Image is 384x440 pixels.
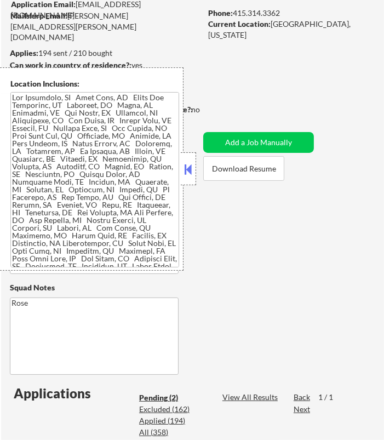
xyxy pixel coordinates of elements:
div: 415.314.3362 [208,8,363,19]
div: [GEOGRAPHIC_DATA], [US_STATE] [208,19,363,40]
div: [PERSON_NAME][EMAIL_ADDRESS][PERSON_NAME][DOMAIN_NAME] [10,10,192,43]
div: Back [294,392,311,403]
div: Next [294,404,311,415]
div: View All Results [222,392,281,403]
div: Location Inclusions: [10,78,179,89]
div: Squad Notes [10,282,179,293]
strong: Phone: [208,8,233,18]
strong: Can work in country of residence?: [10,60,131,70]
div: Pending (2) [139,392,194,403]
strong: Current Location: [208,19,271,28]
div: Excluded (162) [139,404,194,415]
strong: Mailslurp Email: [10,11,67,20]
div: All (358) [139,427,194,438]
div: no [191,104,222,115]
button: Download Resume [203,156,284,181]
div: 1 / 1 [318,392,343,403]
div: 194 sent / 210 bought [10,48,192,59]
div: Applications [14,387,122,400]
strong: Applies: [10,48,38,58]
div: yes [10,60,189,71]
div: Applied (194) [139,415,194,426]
button: Add a Job Manually [203,132,314,153]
